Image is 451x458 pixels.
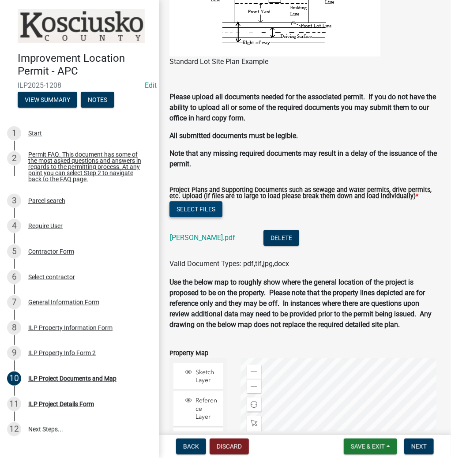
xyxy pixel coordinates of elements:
figcaption: Standard Lot Site Plan Example [169,56,440,67]
span: Reference Layer [193,397,220,421]
div: Find my location [247,398,261,412]
span: Sketch Layer [193,368,220,384]
strong: Please upload all documents needed for the associated permit. If you do not have the ability to u... [169,93,436,122]
button: View Summary [18,92,77,108]
span: Valid Document Types: pdf,tif,jpg,docx [169,259,289,268]
div: Select contractor [28,274,75,280]
wm-modal-confirm: Delete Document [263,234,299,243]
label: Project Plans and Supporting Documents such as sewage and water permits, drive permits, etc. Uplo... [169,187,440,200]
div: 5 [7,244,21,259]
wm-modal-confirm: Notes [81,97,114,104]
div: Require User [28,223,63,229]
h4: Improvement Location Permit - APC [18,52,152,78]
div: ILP Property Info Form 2 [28,350,96,356]
label: Property Map [169,350,208,357]
div: ILP Project Details Form [28,401,94,407]
div: 8 [7,321,21,335]
span: Save & Exit [351,443,385,450]
div: 12 [7,422,21,436]
div: 11 [7,397,21,411]
div: Permit FAQ. This document has some of the most asked questions and answers in regards to the perm... [28,151,145,182]
img: Kosciusko County, Indiana [18,9,145,43]
div: 1 [7,126,21,140]
strong: Note that any missing required documents may result in a delay of the issuance of the permit. [169,149,437,168]
div: 10 [7,372,21,386]
span: Next [411,443,427,450]
div: 9 [7,346,21,360]
div: Reference Layer [184,397,220,421]
button: Select files [169,201,222,217]
wm-modal-confirm: Summary [18,97,77,104]
div: 2 [7,151,21,165]
div: 6 [7,270,21,284]
div: Contractor Form [28,248,74,255]
strong: All submitted documents must be legible. [169,131,298,140]
button: Notes [81,92,114,108]
span: Back [183,443,199,450]
div: General Information Form [28,299,99,305]
div: ILP Project Documents and Map [28,375,117,382]
div: ILP Property Information Form [28,325,113,331]
li: Mapproxy [173,428,223,455]
span: ILP2025-1208 [18,81,141,90]
ul: Layer List [173,361,224,457]
div: Parcel search [28,198,65,204]
button: Back [176,439,206,454]
div: Sketch Layer [184,368,220,384]
button: Delete [263,230,299,246]
div: Zoom in [247,365,261,379]
button: Next [404,439,434,454]
li: Reference Layer [173,391,223,427]
div: Zoom out [247,379,261,393]
li: Sketch Layer [173,363,223,390]
div: 3 [7,194,21,208]
div: 4 [7,219,21,233]
div: 7 [7,295,21,309]
wm-modal-confirm: Edit Application Number [145,81,157,90]
button: Discard [210,439,249,454]
a: Edit [145,81,157,90]
div: Start [28,130,42,136]
button: Save & Exit [344,439,397,454]
a: [PERSON_NAME].pdf [170,233,235,242]
strong: Use the below map to roughly show where the general location of the project is proposed to be on ... [169,278,432,329]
